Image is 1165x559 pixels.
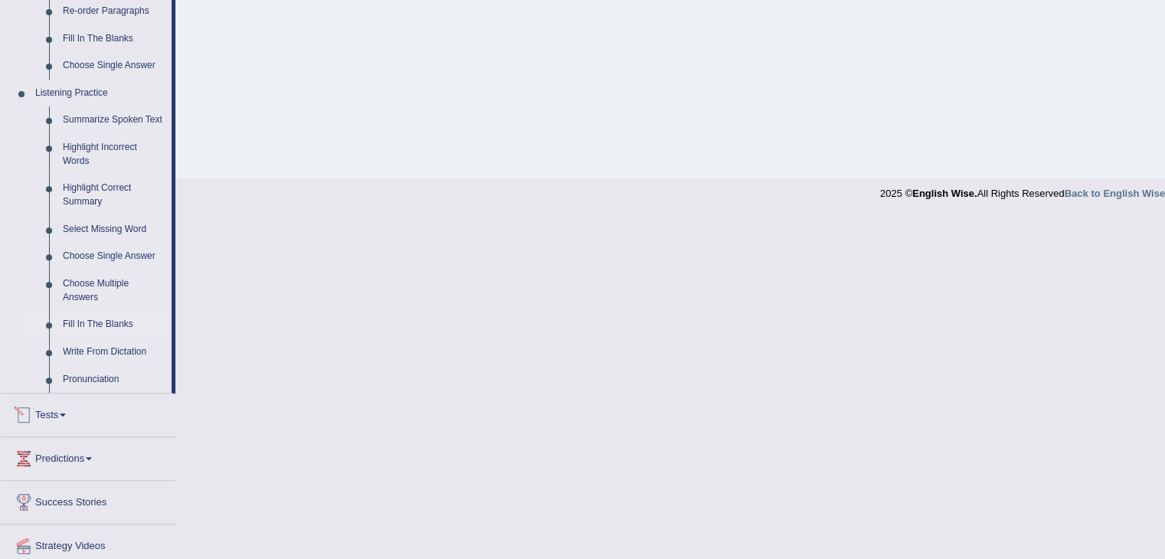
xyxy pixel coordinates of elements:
[56,106,172,134] a: Summarize Spoken Text
[1065,188,1165,199] a: Back to English Wise
[56,175,172,215] a: Highlight Correct Summary
[1,437,175,476] a: Predictions
[880,178,1165,201] div: 2025 © All Rights Reserved
[1,394,175,432] a: Tests
[56,25,172,53] a: Fill In The Blanks
[912,188,977,199] strong: English Wise.
[56,243,172,270] a: Choose Single Answer
[1,481,175,519] a: Success Stories
[56,134,172,175] a: Highlight Incorrect Words
[56,366,172,394] a: Pronunciation
[56,216,172,244] a: Select Missing Word
[56,311,172,338] a: Fill In The Blanks
[56,338,172,366] a: Write From Dictation
[28,80,172,107] a: Listening Practice
[56,52,172,80] a: Choose Single Answer
[56,270,172,311] a: Choose Multiple Answers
